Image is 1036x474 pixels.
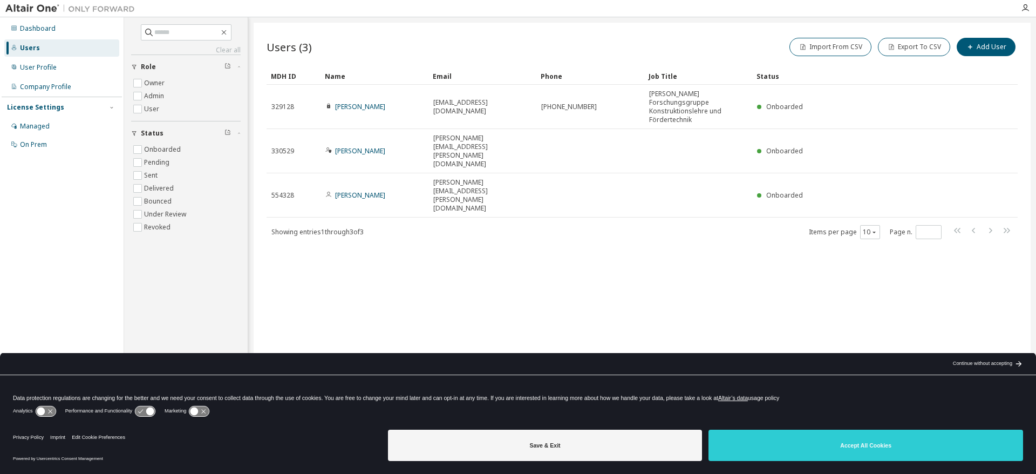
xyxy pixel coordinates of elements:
[267,39,312,55] span: Users (3)
[224,63,231,71] span: Clear filter
[144,208,188,221] label: Under Review
[433,98,531,116] span: [EMAIL_ADDRESS][DOMAIN_NAME]
[756,67,962,85] div: Status
[335,102,385,111] a: [PERSON_NAME]
[20,140,47,149] div: On Prem
[144,182,176,195] label: Delivered
[7,103,64,112] div: License Settings
[20,63,57,72] div: User Profile
[335,191,385,200] a: [PERSON_NAME]
[131,121,241,145] button: Status
[141,63,156,71] span: Role
[271,147,294,155] span: 330529
[271,67,316,85] div: MDH ID
[878,38,950,56] button: Export To CSV
[20,83,71,91] div: Company Profile
[335,146,385,155] a: [PERSON_NAME]
[144,103,161,116] label: User
[20,44,40,52] div: Users
[5,3,140,14] img: Altair One
[144,143,183,156] label: Onboarded
[144,156,172,169] label: Pending
[766,146,803,155] span: Onboarded
[957,38,1015,56] button: Add User
[433,67,532,85] div: Email
[131,55,241,79] button: Role
[144,90,166,103] label: Admin
[541,103,597,111] span: [PHONE_NUMBER]
[224,129,231,138] span: Clear filter
[789,38,871,56] button: Import From CSV
[131,46,241,55] a: Clear all
[271,191,294,200] span: 554328
[144,77,167,90] label: Owner
[144,221,173,234] label: Revoked
[20,24,56,33] div: Dashboard
[325,67,424,85] div: Name
[144,169,160,182] label: Sent
[766,191,803,200] span: Onboarded
[271,227,364,236] span: Showing entries 1 through 3 of 3
[433,178,531,213] span: [PERSON_NAME][EMAIL_ADDRESS][PERSON_NAME][DOMAIN_NAME]
[20,122,50,131] div: Managed
[649,90,747,124] span: [PERSON_NAME] Forschungsgruppe Konstruktionslehre und Fördertechnik
[144,195,174,208] label: Bounced
[890,225,942,239] span: Page n.
[649,67,748,85] div: Job Title
[863,228,877,236] button: 10
[766,102,803,111] span: Onboarded
[141,129,163,138] span: Status
[809,225,880,239] span: Items per page
[271,103,294,111] span: 329128
[433,134,531,168] span: [PERSON_NAME][EMAIL_ADDRESS][PERSON_NAME][DOMAIN_NAME]
[541,67,640,85] div: Phone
